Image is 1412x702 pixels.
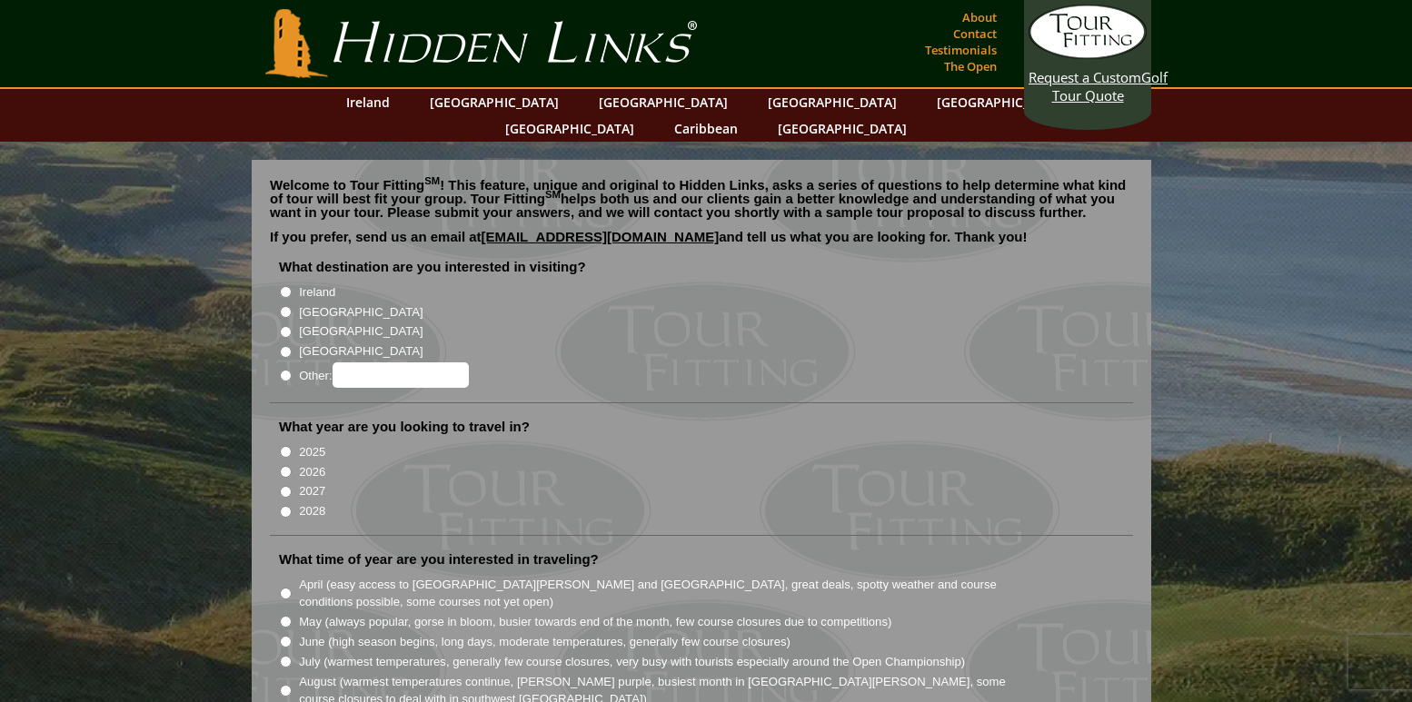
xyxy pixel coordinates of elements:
label: [GEOGRAPHIC_DATA] [299,342,423,361]
label: July (warmest temperatures, generally few course closures, very busy with tourists especially aro... [299,653,965,671]
a: Contact [949,21,1001,46]
span: Request a Custom [1029,68,1141,86]
label: Other: [299,362,468,388]
a: [GEOGRAPHIC_DATA] [421,89,568,115]
sup: SM [424,175,440,186]
label: 2027 [299,482,325,500]
label: What destination are you interested in visiting? [279,258,586,276]
a: The Open [940,54,1001,79]
label: What year are you looking to travel in? [279,418,530,436]
label: [GEOGRAPHIC_DATA] [299,303,423,321]
a: About [958,5,1001,30]
label: 2026 [299,463,325,481]
a: [GEOGRAPHIC_DATA] [759,89,906,115]
p: Welcome to Tour Fitting ! This feature, unique and original to Hidden Links, asks a series of que... [270,178,1133,219]
label: Ireland [299,283,335,302]
a: [GEOGRAPHIC_DATA] [496,115,643,142]
label: April (easy access to [GEOGRAPHIC_DATA][PERSON_NAME] and [GEOGRAPHIC_DATA], great deals, spotty w... [299,576,1029,611]
a: [GEOGRAPHIC_DATA] [769,115,916,142]
a: [GEOGRAPHIC_DATA] [590,89,737,115]
label: 2028 [299,502,325,520]
label: June (high season begins, long days, moderate temperatures, generally few course closures) [299,633,791,651]
label: What time of year are you interested in traveling? [279,550,599,569]
label: 2025 [299,443,325,461]
sup: SM [545,189,561,200]
input: Other: [333,362,469,388]
a: [EMAIL_ADDRESS][DOMAIN_NAME] [482,229,720,244]
a: Testimonials [920,37,1001,63]
label: [GEOGRAPHIC_DATA] [299,322,423,341]
a: Caribbean [665,115,747,142]
a: Ireland [337,89,399,115]
p: If you prefer, send us an email at and tell us what you are looking for. Thank you! [270,230,1133,257]
a: Request a CustomGolf Tour Quote [1029,5,1147,104]
a: [GEOGRAPHIC_DATA] [928,89,1075,115]
label: May (always popular, gorse in bloom, busier towards end of the month, few course closures due to ... [299,613,891,631]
